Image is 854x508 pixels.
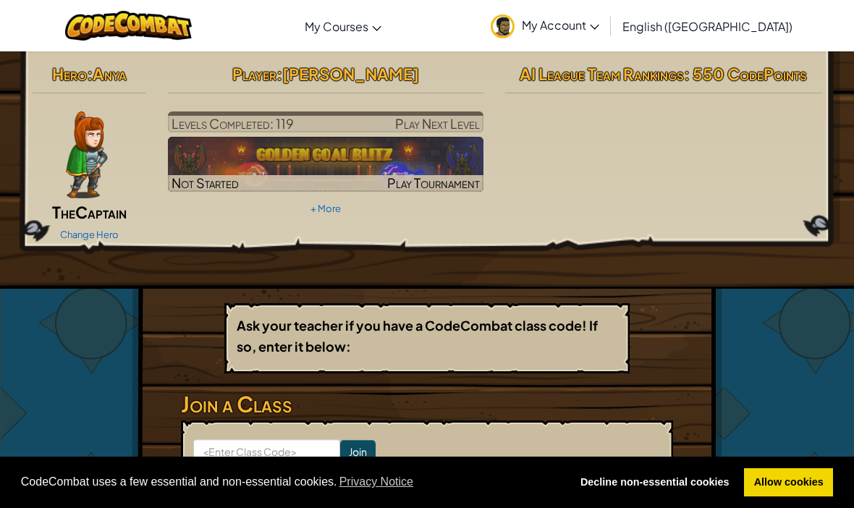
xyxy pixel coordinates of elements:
span: : [276,64,282,84]
h3: Join a Class [181,388,673,420]
span: Player [232,64,276,84]
a: English ([GEOGRAPHIC_DATA]) [615,7,800,46]
span: Hero [52,64,87,84]
a: + More [310,203,341,214]
span: Captain [75,202,127,222]
a: deny cookies [570,468,739,497]
input: Join [340,440,376,463]
span: Play Tournament [387,174,480,191]
img: avatar [491,14,515,38]
a: learn more about cookies [337,471,416,493]
span: Play Next Level [395,115,480,132]
span: : [87,64,93,84]
span: AI League Team Rankings [520,64,684,84]
span: Levels Completed: 119 [172,115,294,132]
a: My Account [483,3,606,48]
span: : 550 CodePoints [684,64,807,84]
a: Change Hero [60,229,119,240]
a: Not StartedPlay Tournament [168,137,484,192]
input: <Enter Class Code> [193,439,340,464]
a: allow cookies [744,468,833,497]
span: My Account [522,17,599,33]
b: Ask your teacher if you have a CodeCombat class code! If so, enter it below: [237,317,598,355]
span: [PERSON_NAME] [282,64,419,84]
span: English ([GEOGRAPHIC_DATA]) [622,19,792,34]
span: My Courses [305,19,368,34]
a: My Courses [297,7,389,46]
span: CodeCombat uses a few essential and non-essential cookies. [21,471,559,493]
img: captain-pose.png [66,111,107,198]
span: Anya [93,64,127,84]
span: Not Started [172,174,239,191]
img: Golden Goal [168,137,484,192]
a: Play Next Level [168,111,484,132]
img: CodeCombat logo [65,11,192,41]
span: The [52,202,75,222]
